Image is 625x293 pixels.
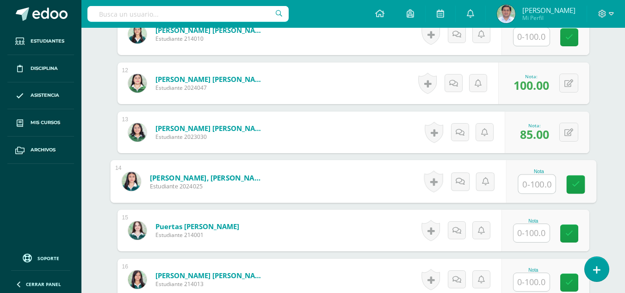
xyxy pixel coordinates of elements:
input: 0-100.0 [518,175,555,193]
span: Estudiantes [31,37,64,45]
a: Asistencia [7,82,74,110]
span: Estudiante 214013 [155,280,266,288]
span: 85.00 [520,126,549,142]
span: Mi Perfil [522,14,575,22]
img: 4c024f6bf71d5773428a8da74324d68e.png [128,270,147,289]
div: Nota [513,268,554,273]
input: 0-100.0 [514,273,550,291]
span: 100.00 [514,77,549,93]
a: [PERSON_NAME] [PERSON_NAME] [155,75,266,84]
a: Soporte [11,251,70,264]
input: Busca un usuario... [87,6,289,22]
img: 083b1af04f9fe0918e6b283010923b5f.png [497,5,515,23]
span: Soporte [37,255,59,262]
a: Puertas [PERSON_NAME] [155,222,239,231]
div: Nota: [514,73,549,80]
a: Estudiantes [7,28,74,55]
span: Cerrar panel [26,281,61,287]
span: Estudiante 214010 [155,35,266,43]
img: 19c6448571d6ed125da4fe536502c7a1.png [128,123,147,142]
span: [PERSON_NAME] [522,6,575,15]
div: Nota [513,218,554,224]
span: Estudiante 214001 [155,231,239,239]
span: Mis cursos [31,119,60,126]
span: Asistencia [31,92,59,99]
img: 66ee61d5778ad043d47c5ceb8c8725b2.png [128,74,147,93]
a: [PERSON_NAME] [PERSON_NAME] [155,271,266,280]
span: Estudiante 2024047 [155,84,266,92]
span: Estudiante 2024025 [149,182,264,191]
a: Archivos [7,137,74,164]
img: 1a091fa0a07c6d3c92c2ce0ea866215c.png [128,25,147,44]
span: Disciplina [31,65,58,72]
a: [PERSON_NAME] [PERSON_NAME] [155,124,266,133]
img: a6eed6f6828493b72d1d2be49ae62ee0.png [122,172,141,191]
span: Archivos [31,146,56,154]
img: 43d4860913f912c792f8ca124b7ceec2.png [128,221,147,240]
a: Mis cursos [7,109,74,137]
div: Nota: [520,122,549,129]
a: [PERSON_NAME] [PERSON_NAME] [155,25,266,35]
span: Estudiante 2023030 [155,133,266,141]
a: [PERSON_NAME], [PERSON_NAME] [149,173,264,182]
input: 0-100.0 [514,224,550,242]
div: Nota [518,169,560,174]
a: Disciplina [7,55,74,82]
input: 0-100.0 [514,28,550,46]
